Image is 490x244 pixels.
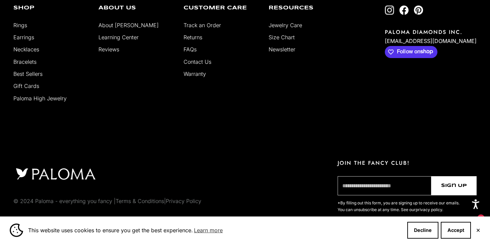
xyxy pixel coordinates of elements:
a: Terms & Conditions [116,198,164,204]
a: Necklaces [13,46,39,53]
p: [EMAIL_ADDRESS][DOMAIN_NAME] [385,36,477,46]
button: Decline [407,222,438,239]
span: This website uses cookies to ensure you get the best experience. [28,225,402,235]
a: Learning Center [98,34,139,41]
button: Accept [441,222,471,239]
a: Privacy Policy [166,198,201,204]
a: Best Sellers [13,70,43,77]
a: FAQs [184,46,197,53]
a: Contact Us [184,58,211,65]
p: Resources [269,5,344,11]
a: privacy policy. [416,207,443,212]
a: Rings [13,22,27,29]
button: Close [476,228,480,232]
a: Bracelets [13,58,37,65]
a: Newsletter [269,46,295,53]
a: Follow on Facebook [399,5,409,15]
a: Follow on Pinterest [414,5,423,15]
a: Learn more [193,225,224,235]
p: *By filling out this form, you are signing up to receive our emails. You can unsubscribe at any t... [338,200,462,213]
a: Track an Order [184,22,221,29]
button: Sign Up [431,176,477,195]
a: Warranty [184,70,206,77]
a: Follow on Instagram [385,5,394,15]
p: JOIN THE FANCY CLUB! [338,159,477,167]
span: Sign Up [441,182,467,190]
a: About [PERSON_NAME] [98,22,159,29]
a: Reviews [98,46,119,53]
p: Customer Care [184,5,259,11]
a: Paloma High Jewelry [13,95,67,102]
p: About Us [98,5,173,11]
p: PALOMA DIAMONDS INC. [385,28,477,36]
a: Gift Cards [13,83,39,89]
a: Size Chart [269,34,295,41]
p: © 2024 Paloma - everything you fancy | | [13,197,201,205]
p: Shop [13,5,88,11]
a: Jewelry Care [269,22,302,29]
img: Cookie banner [10,224,23,237]
img: footer logo [13,166,98,181]
a: Returns [184,34,202,41]
a: Earrings [13,34,34,41]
